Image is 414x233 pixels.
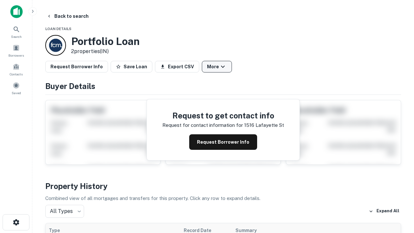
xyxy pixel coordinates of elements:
button: Expand All [367,206,401,216]
a: Contacts [2,61,30,78]
span: Loan Details [45,27,71,31]
a: Borrowers [2,42,30,59]
h3: Portfolio Loan [71,35,140,48]
a: Search [2,23,30,40]
span: Saved [12,90,21,95]
h4: Property History [45,180,401,192]
button: Back to search [44,10,91,22]
div: All Types [45,205,84,218]
img: capitalize-icon.png [10,5,23,18]
p: Combined view of all mortgages and transfers for this property. Click any row to expand details. [45,194,401,202]
button: Request Borrower Info [189,134,257,150]
p: 2 properties (IN) [71,48,140,55]
button: Export CSV [155,61,199,72]
p: 1516 lafayette st [244,121,284,129]
p: Request for contact information for [162,121,243,129]
button: Save Loan [111,61,152,72]
span: Contacts [10,72,23,77]
span: Borrowers [8,53,24,58]
h4: Request to get contact info [162,110,284,121]
h4: Buyer Details [45,80,401,92]
span: Search [11,34,22,39]
button: More [202,61,232,72]
button: Request Borrower Info [45,61,108,72]
a: Saved [2,79,30,97]
iframe: Chat Widget [382,181,414,212]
